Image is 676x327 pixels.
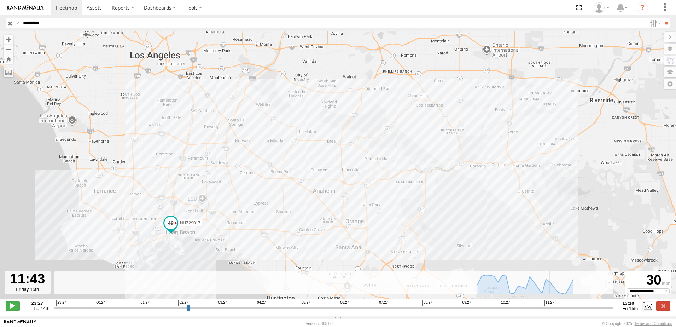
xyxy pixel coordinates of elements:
[664,79,676,89] label: Map Settings
[140,300,150,306] span: 01:27
[422,300,432,306] span: 08:27
[635,321,672,326] a: Terms and Conditions
[622,306,638,311] span: Fri 15th Aug 2025
[256,300,266,306] span: 04:27
[95,300,105,306] span: 00:27
[602,321,672,326] div: © Copyright 2025 -
[31,306,49,311] span: Thu 14th Aug 2025
[622,300,638,306] strong: 13:10
[4,320,36,327] a: Visit our Website
[656,301,670,310] label: Close
[637,2,648,13] i: ?
[591,2,612,13] div: Zulema McIntosch
[31,300,49,306] strong: 23:27
[6,301,20,310] label: Play/Stop
[647,18,662,28] label: Search Filter Options
[461,300,471,306] span: 09:27
[4,54,13,64] button: Zoom Home
[4,44,13,54] button: Zoom out
[544,300,554,306] span: 11:27
[306,321,333,326] div: Version: 305.03
[627,272,670,288] div: 30
[217,300,227,306] span: 03:27
[178,300,188,306] span: 02:27
[378,300,388,306] span: 07:27
[4,35,13,44] button: Zoom in
[500,300,510,306] span: 10:27
[7,5,44,10] img: rand-logo.svg
[15,18,21,28] label: Search Query
[339,300,349,306] span: 06:27
[56,300,66,306] span: 23:27
[180,220,200,225] span: NHZ29017
[301,300,310,306] span: 05:27
[4,67,13,77] label: Measure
